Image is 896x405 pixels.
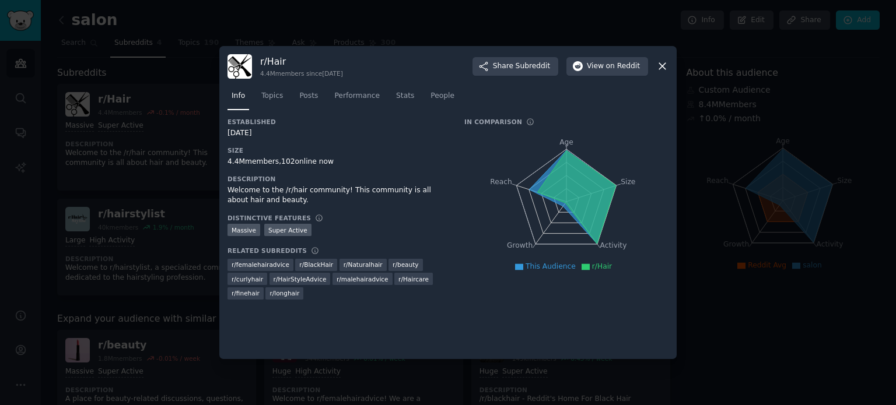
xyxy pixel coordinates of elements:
[600,241,627,249] tspan: Activity
[232,91,245,101] span: Info
[526,262,576,270] span: This Audience
[587,61,640,72] span: View
[330,87,384,111] a: Performance
[516,61,550,72] span: Subreddit
[261,91,283,101] span: Topics
[344,260,383,269] span: r/ Naturalhair
[257,87,287,111] a: Topics
[228,214,311,222] h3: Distinctive Features
[295,87,322,111] a: Posts
[228,54,252,79] img: Hair
[260,69,343,78] div: 4.4M members since [DATE]
[430,91,454,101] span: People
[228,175,448,183] h3: Description
[559,138,573,146] tspan: Age
[299,91,318,101] span: Posts
[398,275,429,283] span: r/ Haircare
[621,177,635,185] tspan: Size
[228,146,448,154] h3: Size
[269,289,299,297] span: r/ longhair
[337,275,388,283] span: r/ malehairadvice
[507,241,533,249] tspan: Growth
[566,57,648,76] button: Viewon Reddit
[232,289,260,297] span: r/ finehair
[473,57,558,76] button: ShareSubreddit
[396,91,414,101] span: Stats
[228,224,260,236] div: Massive
[299,260,333,269] span: r/ BlackHair
[228,118,448,126] h3: Established
[392,87,418,111] a: Stats
[393,260,418,269] span: r/ beauty
[426,87,459,111] a: People
[228,87,249,111] a: Info
[264,224,311,236] div: Super Active
[490,177,512,185] tspan: Reach
[464,118,522,126] h3: In Comparison
[493,61,550,72] span: Share
[606,61,640,72] span: on Reddit
[228,128,448,139] div: [DATE]
[228,246,307,255] h3: Related Subreddits
[334,91,380,101] span: Performance
[228,185,448,206] div: Welcome to the /r/hair community! This community is all about hair and beauty.
[274,275,327,283] span: r/ HairStyleAdvice
[232,260,289,269] span: r/ femalehairadvice
[228,157,448,167] div: 4.4M members, 102 online now
[232,275,263,283] span: r/ curlyhair
[260,55,343,68] h3: r/ Hair
[592,262,612,270] span: r/Hair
